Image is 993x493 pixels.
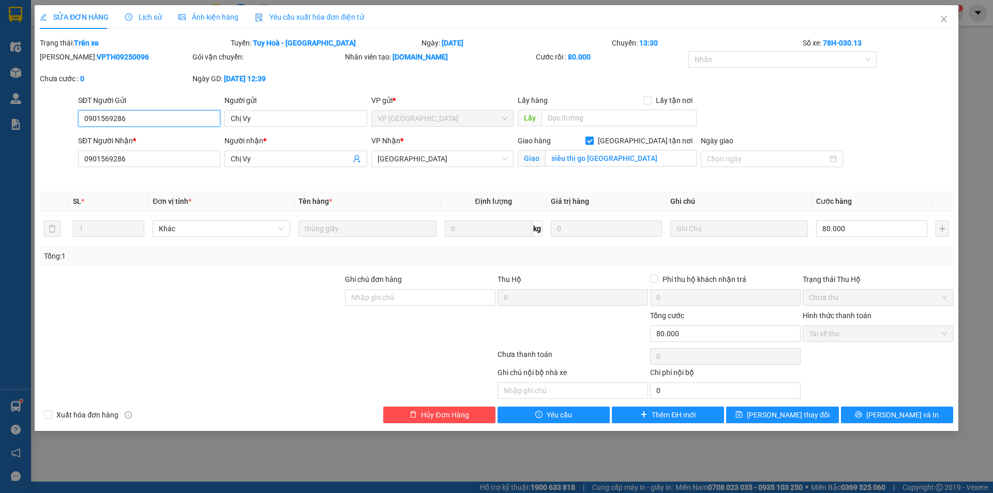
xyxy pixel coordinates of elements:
[40,73,190,84] div: Chưa cước :
[255,13,364,21] span: Yêu cầu xuất hóa đơn điện tử
[420,37,611,49] div: Ngày:
[498,407,610,423] button: exclamation-circleYêu cầu
[823,39,862,47] b: 78H-030.13
[650,367,801,382] div: Chi phí nội bộ
[153,197,191,205] span: Đơn vị tính
[371,137,400,145] span: VP Nhận
[125,13,132,21] span: clock-circle
[536,51,686,63] div: Cước rồi :
[568,53,591,61] b: 80.000
[498,382,648,399] input: Nhập ghi chú
[498,275,521,283] span: Thu Hộ
[97,53,149,61] b: VPTH09250096
[612,407,724,423] button: plusThêm ĐH mới
[802,37,954,49] div: Số xe:
[518,110,541,126] span: Lấy
[841,407,953,423] button: printer[PERSON_NAME] và In
[594,135,697,146] span: [GEOGRAPHIC_DATA] tận nơi
[726,407,838,423] button: save[PERSON_NAME] thay đổi
[809,290,947,305] span: Chưa thu
[498,367,648,382] div: Ghi chú nội bộ nhà xe
[410,411,417,419] span: delete
[5,44,71,78] li: VP [GEOGRAPHIC_DATA]
[518,96,548,104] span: Lấy hàng
[298,197,332,205] span: Tên hàng
[936,220,949,237] button: plus
[192,73,343,84] div: Ngày GD:
[178,13,238,21] span: Ảnh kiện hàng
[80,74,84,83] b: 0
[345,289,495,306] input: Ghi chú đơn hàng
[652,95,697,106] span: Lấy tận nơi
[71,44,138,78] li: VP VP [GEOGRAPHIC_DATA]
[40,51,190,63] div: [PERSON_NAME]:
[547,409,572,421] span: Yêu cầu
[701,137,733,145] label: Ngày giao
[393,53,448,61] b: [DOMAIN_NAME]
[650,311,684,320] span: Tổng cước
[611,37,802,49] div: Chuyến:
[74,39,99,47] b: Trên xe
[378,151,507,167] span: Nha Trang
[178,13,186,21] span: picture
[551,220,662,237] input: 0
[39,37,230,49] div: Trạng thái:
[670,220,808,237] input: Ghi Chú
[535,411,543,419] span: exclamation-circle
[518,137,551,145] span: Giao hàng
[803,274,953,285] div: Trạng thái Thu Hộ
[78,135,220,146] div: SĐT Người Nhận
[940,15,948,23] span: close
[541,110,697,126] input: Dọc đường
[255,13,263,22] img: icon
[639,39,658,47] b: 13:30
[666,191,812,212] th: Ghi chú
[803,311,871,320] label: Hình thức thanh toán
[52,409,123,421] span: Xuất hóa đơn hàng
[40,13,109,21] span: SỬA ĐƠN HÀNG
[442,39,463,47] b: [DATE]
[640,411,648,419] span: plus
[475,197,512,205] span: Định lượng
[253,39,356,47] b: Tuy Hoà - [GEOGRAPHIC_DATA]
[353,155,361,163] span: user-add
[658,274,750,285] span: Phí thu hộ khách nhận trả
[345,51,534,63] div: Nhân viên tạo:
[230,37,420,49] div: Tuyến:
[866,409,939,421] span: [PERSON_NAME] và In
[298,220,436,237] input: VD: Bàn, Ghế
[496,349,649,367] div: Chưa thanh toán
[545,150,697,167] input: Giao tận nơi
[224,135,367,146] div: Người nhận
[383,407,495,423] button: deleteHủy Đơn Hàng
[5,5,150,25] li: BB Limousine
[707,153,827,165] input: Ngày giao
[192,51,343,63] div: Gói vận chuyển:
[378,111,507,126] span: VP Tuy Hòa
[652,409,696,421] span: Thêm ĐH mới
[73,197,81,205] span: SL
[40,13,47,21] span: edit
[421,409,469,421] span: Hủy Đơn Hàng
[371,95,514,106] div: VP gửi
[125,13,162,21] span: Lịch sử
[816,197,852,205] span: Cước hàng
[735,411,743,419] span: save
[929,5,958,34] button: Close
[518,150,545,167] span: Giao
[855,411,862,419] span: printer
[44,220,61,237] button: delete
[44,250,383,262] div: Tổng: 1
[125,411,132,419] span: info-circle
[747,409,830,421] span: [PERSON_NAME] thay đổi
[809,326,947,341] span: Tài xế thu
[78,95,220,106] div: SĐT Người Gửi
[551,197,589,205] span: Giá trị hàng
[345,275,402,283] label: Ghi chú đơn hàng
[224,74,266,83] b: [DATE] 12:39
[532,220,543,237] span: kg
[224,95,367,106] div: Người gửi
[159,221,284,236] span: Khác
